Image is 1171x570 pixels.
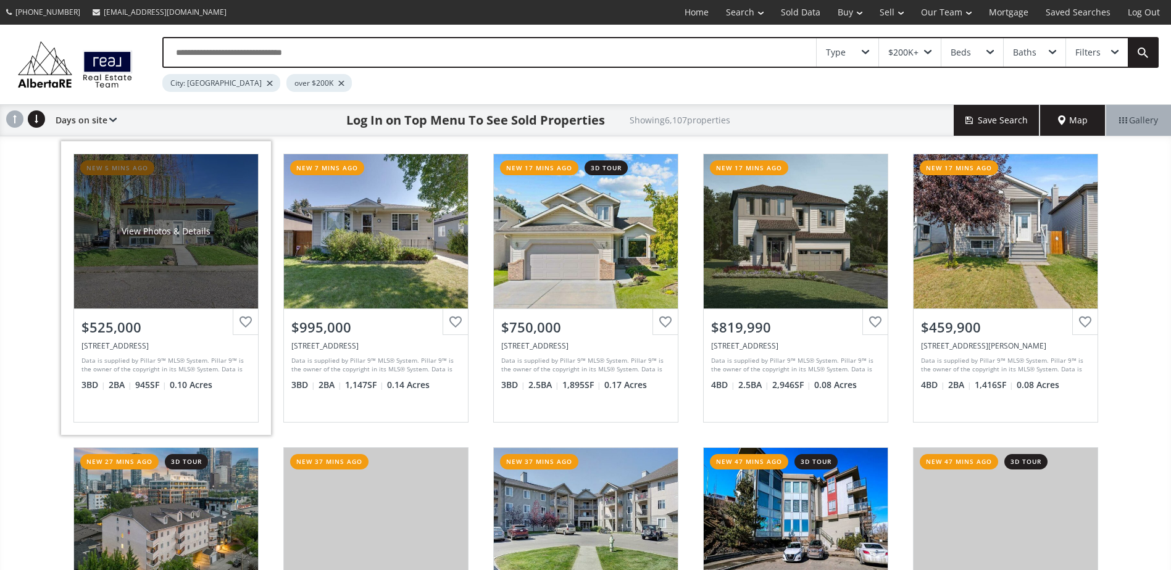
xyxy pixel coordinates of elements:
div: 179 Douglasbank Drive SE, Calgary, AB T2Z 1X7 [501,341,670,351]
span: 945 SF [135,379,167,391]
div: over $200K [286,74,352,92]
span: 2,946 SF [772,379,811,391]
button: Save Search [954,105,1040,136]
span: Gallery [1119,114,1158,126]
div: Map [1040,105,1106,136]
span: 1,147 SF [345,379,384,391]
span: Map [1058,114,1088,126]
h1: Log In on Top Menu To See Sold Properties [346,112,605,129]
div: $750,000 [501,318,670,337]
div: Days on site [49,105,117,136]
div: Data is supplied by Pillar 9™ MLS® System. Pillar 9™ is the owner of the copyright in its MLS® Sy... [81,356,248,374]
img: Logo [12,38,138,91]
span: [EMAIL_ADDRESS][DOMAIN_NAME] [104,7,227,17]
span: 3 BD [501,379,525,391]
div: Type [826,48,846,57]
span: 2 BA [109,379,132,391]
span: [PHONE_NUMBER] [15,7,80,17]
span: 2 BA [948,379,972,391]
div: View Photos & Details [122,225,210,238]
span: 1,895 SF [562,379,601,391]
div: 332 Lysander Place SE, Calgary, AB T2C 1M1 [81,341,251,351]
div: $459,900 [921,318,1090,337]
a: [EMAIL_ADDRESS][DOMAIN_NAME] [86,1,233,23]
div: 724 35A Street NW, Calgary, AB T2N 3A2 [291,341,460,351]
div: 113 Martin Crossing Way NE, Calgary, AB T3J 3T2 [921,341,1090,351]
div: Data is supplied by Pillar 9™ MLS® System. Pillar 9™ is the owner of the copyright in its MLS® Sy... [711,356,877,374]
a: new 5 mins agoView Photos & Details$525,000[STREET_ADDRESS]Data is supplied by Pillar 9™ MLS® Sys... [61,141,271,435]
div: Data is supplied by Pillar 9™ MLS® System. Pillar 9™ is the owner of the copyright in its MLS® Sy... [291,356,457,374]
a: new 7 mins ago$995,000[STREET_ADDRESS]Data is supplied by Pillar 9™ MLS® System. Pillar 9™ is the... [271,141,481,435]
span: 2.5 BA [738,379,769,391]
div: Gallery [1106,105,1171,136]
div: Data is supplied by Pillar 9™ MLS® System. Pillar 9™ is the owner of the copyright in its MLS® Sy... [501,356,667,374]
a: new 17 mins ago$819,990[STREET_ADDRESS]Data is supplied by Pillar 9™ MLS® System. Pillar 9™ is th... [691,141,901,435]
span: 2.5 BA [528,379,559,391]
span: 1,416 SF [975,379,1014,391]
div: Filters [1075,48,1101,57]
div: Data is supplied by Pillar 9™ MLS® System. Pillar 9™ is the owner of the copyright in its MLS® Sy... [921,356,1087,374]
div: $525,000 [81,318,251,337]
span: 0.14 Acres [387,379,430,391]
div: $819,990 [711,318,880,337]
span: 0.08 Acres [814,379,857,391]
div: Baths [1013,48,1036,57]
span: 0.10 Acres [170,379,212,391]
div: $200K+ [888,48,919,57]
span: 3 BD [291,379,315,391]
span: 0.08 Acres [1017,379,1059,391]
div: 37 Yorkstone Crescent SW, Calgary, AB T2X 0T9 [711,341,880,351]
span: 0.17 Acres [604,379,647,391]
h2: Showing 6,107 properties [630,115,730,125]
div: Beds [951,48,971,57]
div: City: [GEOGRAPHIC_DATA] [162,74,280,92]
span: 4 BD [711,379,735,391]
a: new 17 mins ago3d tour$750,000[STREET_ADDRESS]Data is supplied by Pillar 9™ MLS® System. Pillar 9... [481,141,691,435]
span: 4 BD [921,379,945,391]
div: $995,000 [291,318,460,337]
span: 2 BA [319,379,342,391]
a: new 17 mins ago$459,900[STREET_ADDRESS][PERSON_NAME]Data is supplied by Pillar 9™ MLS® System. Pi... [901,141,1111,435]
span: 3 BD [81,379,106,391]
